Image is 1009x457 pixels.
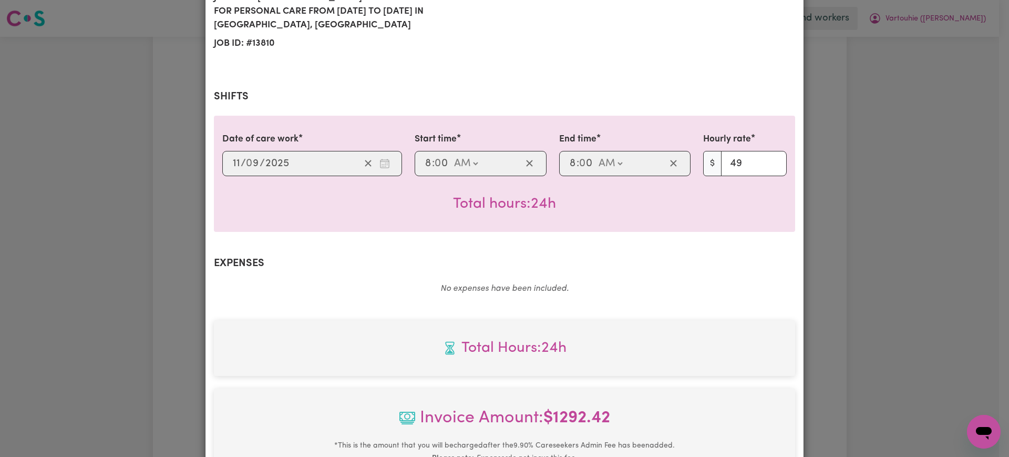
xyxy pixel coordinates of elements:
[214,257,795,270] h2: Expenses
[222,405,787,439] span: Invoice Amount:
[967,415,1001,449] iframe: Button to launch messaging window
[214,35,498,53] span: Job ID: # 13810
[415,133,457,146] label: Start time
[246,156,260,171] input: --
[435,158,441,169] span: 0
[543,410,610,426] b: $ 1292.42
[376,156,393,171] button: Enter the date of care work
[579,158,585,169] span: 0
[703,133,751,146] label: Hourly rate
[453,197,556,211] span: Total hours worked: 24 hours
[246,158,252,169] span: 0
[703,151,722,176] span: $
[232,156,241,171] input: --
[222,133,298,146] label: Date of care work
[559,133,596,146] label: End time
[265,156,290,171] input: ----
[576,158,579,169] span: :
[222,337,787,359] span: Total hours worked: 24 hours
[569,156,576,171] input: --
[432,158,435,169] span: :
[260,158,265,169] span: /
[241,158,246,169] span: /
[435,156,449,171] input: --
[580,156,593,171] input: --
[360,156,376,171] button: Clear date
[425,156,432,171] input: --
[440,285,569,293] em: No expenses have been included.
[214,90,795,103] h2: Shifts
